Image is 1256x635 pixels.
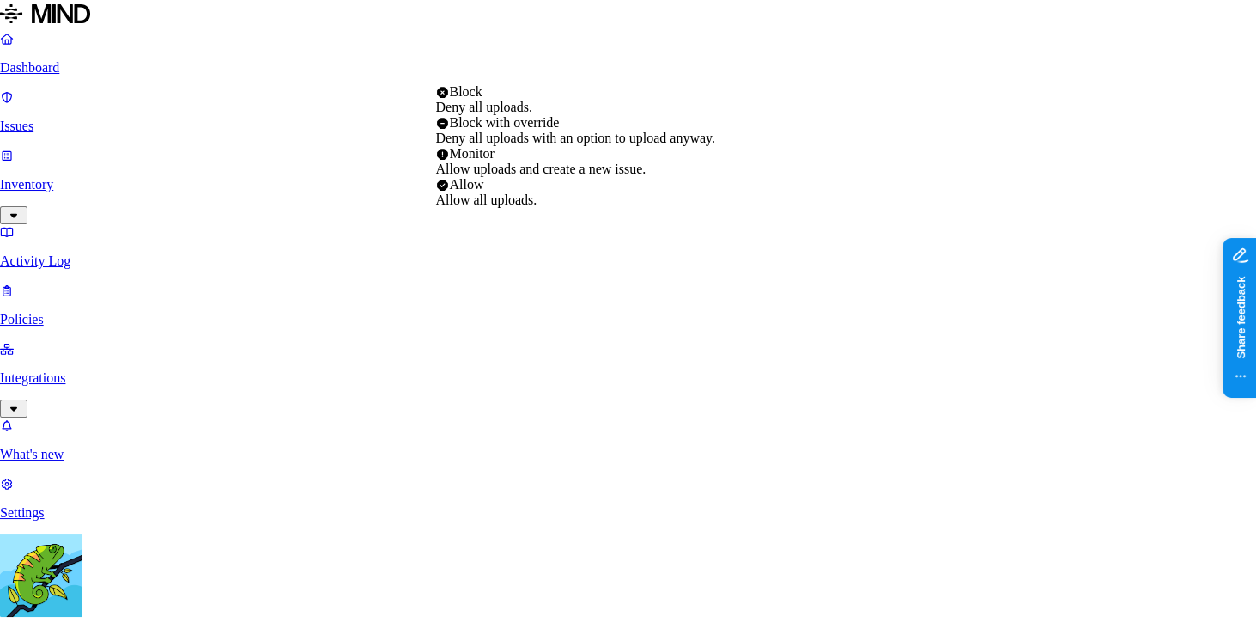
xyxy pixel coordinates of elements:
[435,131,715,145] span: Deny all uploads with an option to upload anyway.
[449,146,494,161] span: Monitor
[449,177,483,192] span: Allow
[435,192,537,207] span: Allow all uploads.
[435,162,646,176] span: Allow uploads and create a new issue.
[435,100,531,114] span: Deny all uploads.
[449,115,559,130] span: Block with override
[449,84,482,99] span: Block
